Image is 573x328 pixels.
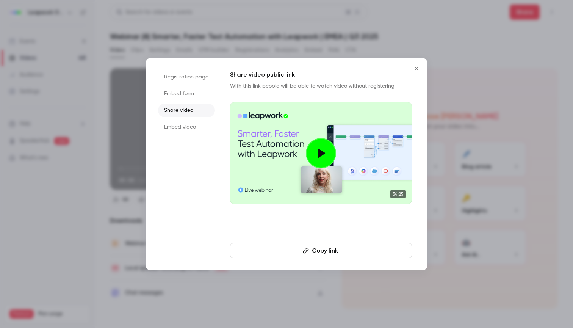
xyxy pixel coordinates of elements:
button: Close [409,61,424,76]
p: With this link people will be able to watch video without registering [230,82,412,90]
li: Embed form [158,87,215,100]
button: Copy link [230,243,412,258]
h1: Share video public link [230,70,412,79]
li: Registration page [158,70,215,84]
li: Embed video [158,120,215,134]
a: 34:25 [230,102,412,204]
li: Share video [158,104,215,117]
span: 34:25 [390,190,406,198]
